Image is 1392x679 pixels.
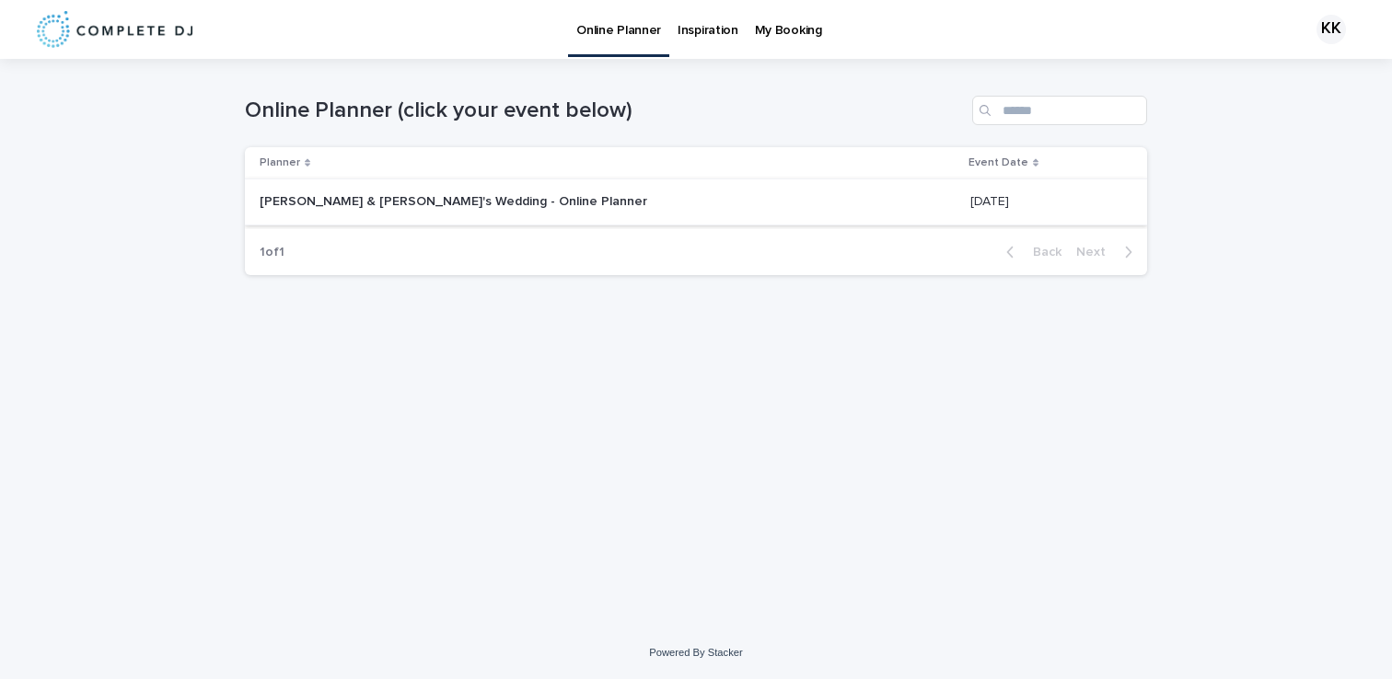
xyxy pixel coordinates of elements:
[992,244,1069,260] button: Back
[1069,244,1147,260] button: Next
[969,153,1028,173] p: Event Date
[972,96,1147,125] input: Search
[260,153,300,173] p: Planner
[1022,246,1061,259] span: Back
[1076,246,1117,259] span: Next
[970,190,1013,210] p: [DATE]
[245,98,965,124] h1: Online Planner (click your event below)
[1317,15,1346,44] div: KK
[649,647,742,658] a: Powered By Stacker
[245,230,299,275] p: 1 of 1
[37,11,192,48] img: 8nP3zCmvR2aWrOmylPw8
[245,179,1147,225] tr: [PERSON_NAME] & [PERSON_NAME]'s Wedding - Online Planner[PERSON_NAME] & [PERSON_NAME]'s Wedding -...
[260,190,651,210] p: [PERSON_NAME] & [PERSON_NAME]'s Wedding - Online Planner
